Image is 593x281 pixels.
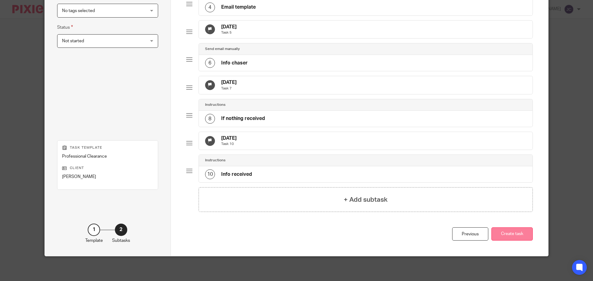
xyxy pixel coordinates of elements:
[62,39,84,43] span: Not started
[221,4,256,10] h4: Email template
[112,238,130,244] p: Subtasks
[221,60,248,66] h4: Info chaser
[221,24,237,30] h4: [DATE]
[221,115,265,122] h4: If nothing received
[221,171,252,178] h4: Info received
[221,79,237,86] h4: [DATE]
[491,227,533,241] button: Create task
[205,169,215,179] div: 10
[344,195,388,205] h4: + Add subtask
[452,227,488,241] div: Previous
[221,86,237,91] p: Task 7
[205,58,215,68] div: 6
[205,47,240,52] h4: Send email manually
[205,158,225,163] h4: Instructions
[221,142,237,147] p: Task 10
[205,114,215,124] div: 8
[57,24,73,31] label: Status
[88,224,100,236] div: 1
[62,145,153,150] p: Task template
[221,30,237,35] p: Task 5
[62,9,95,13] span: No tags selected
[62,166,153,171] p: Client
[221,135,237,142] h4: [DATE]
[62,153,153,159] p: Professional Clearance
[85,238,103,244] p: Template
[62,174,153,180] p: [PERSON_NAME]
[205,102,225,107] h4: Instructions
[115,224,127,236] div: 2
[205,2,215,12] div: 4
